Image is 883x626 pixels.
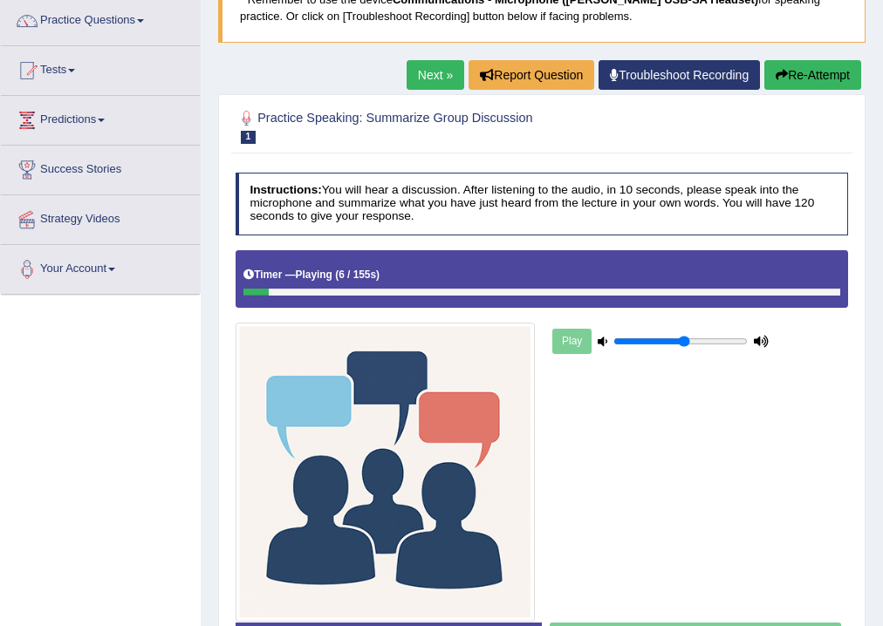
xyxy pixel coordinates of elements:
[1,96,200,139] a: Predictions
[469,60,594,90] button: Report Question
[1,245,200,289] a: Your Account
[335,269,339,281] b: (
[250,183,321,196] b: Instructions:
[236,173,849,235] h4: You will hear a discussion. After listening to the audio, in 10 seconds, please speak into the mi...
[1,46,200,90] a: Tests
[1,146,200,189] a: Success Stories
[764,60,861,90] button: Re-Attempt
[296,269,332,281] b: Playing
[1,195,200,239] a: Strategy Videos
[376,269,380,281] b: )
[236,107,616,144] h2: Practice Speaking: Summarize Group Discussion
[599,60,760,90] a: Troubleshoot Recording
[407,60,464,90] a: Next »
[243,269,380,281] h5: Timer —
[241,131,257,144] span: 1
[339,269,376,281] b: 6 / 155s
